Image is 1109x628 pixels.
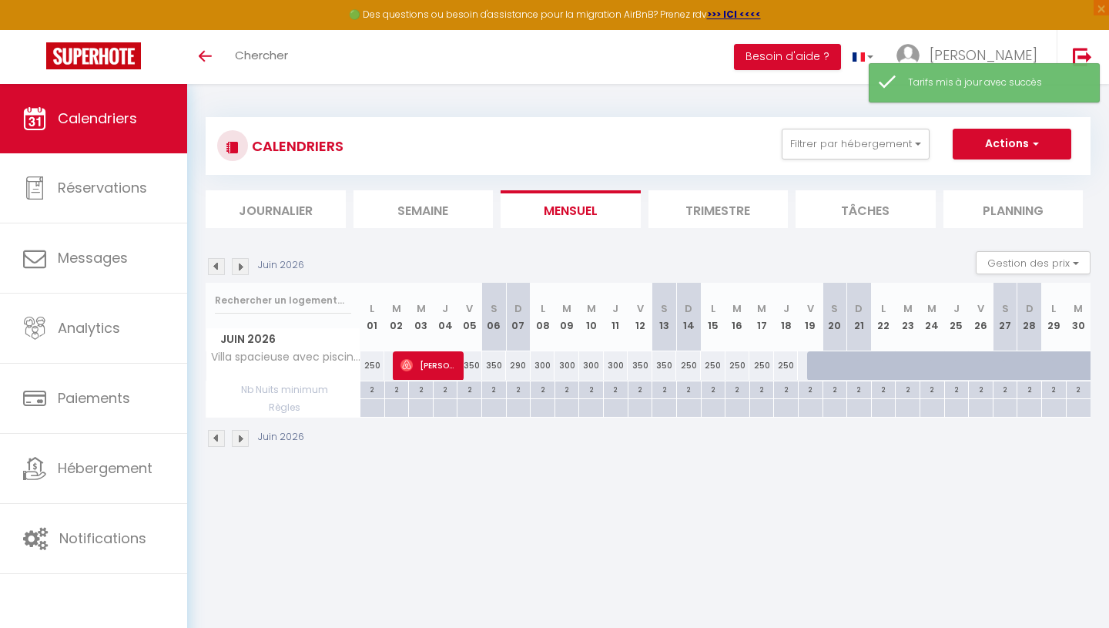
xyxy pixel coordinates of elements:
div: 2 [1067,381,1091,396]
span: [PERSON_NAME] [400,351,458,380]
span: Réservations [58,178,147,197]
div: 250 [676,351,701,380]
button: Actions [953,129,1071,160]
abbr: D [685,301,692,316]
div: 300 [554,351,579,380]
th: 15 [701,283,725,351]
abbr: S [491,301,498,316]
div: 2 [969,381,993,396]
div: 350 [457,351,482,380]
div: 2 [652,381,676,396]
abbr: D [1026,301,1034,316]
div: 2 [434,381,457,396]
div: 350 [628,351,652,380]
abbr: S [661,301,668,316]
th: 20 [823,283,847,351]
div: 300 [531,351,555,380]
li: Trimestre [648,190,789,228]
abbr: L [370,301,374,316]
abbr: M [417,301,426,316]
div: 2 [1017,381,1041,396]
abbr: V [466,301,473,316]
div: 2 [604,381,628,396]
a: ... [PERSON_NAME] [885,30,1057,84]
th: 10 [579,283,604,351]
span: [PERSON_NAME] [930,45,1037,65]
th: 08 [531,283,555,351]
div: 250 [749,351,774,380]
div: 2 [628,381,652,396]
abbr: L [541,301,545,316]
div: 2 [385,381,409,396]
div: 2 [993,381,1017,396]
span: Notifications [59,529,146,548]
span: Juin 2026 [206,328,360,351]
div: Tarifs mis à jour avec succès [908,76,1084,90]
th: 12 [628,283,652,351]
li: Planning [943,190,1084,228]
div: 2 [1042,381,1066,396]
div: 350 [652,351,677,380]
div: 2 [774,381,798,396]
div: 300 [604,351,628,380]
div: 250 [360,351,385,380]
th: 19 [798,283,823,351]
abbr: M [1074,301,1083,316]
th: 02 [384,283,409,351]
abbr: M [392,301,401,316]
li: Journalier [206,190,346,228]
abbr: M [587,301,596,316]
a: Chercher [223,30,300,84]
div: 2 [507,381,531,396]
abbr: M [927,301,936,316]
div: 2 [847,381,871,396]
abbr: M [562,301,571,316]
abbr: V [977,301,984,316]
a: >>> ICI <<<< [707,8,761,21]
span: Paiements [58,388,130,408]
abbr: J [442,301,448,316]
th: 05 [457,283,482,351]
abbr: M [757,301,766,316]
div: 2 [579,381,603,396]
th: 11 [604,283,628,351]
th: 06 [482,283,507,351]
th: 03 [409,283,434,351]
th: 14 [676,283,701,351]
abbr: D [855,301,863,316]
th: 28 [1017,283,1042,351]
abbr: M [732,301,742,316]
div: 300 [579,351,604,380]
div: 290 [506,351,531,380]
abbr: M [903,301,913,316]
h3: CALENDRIERS [248,129,343,163]
div: 2 [482,381,506,396]
div: 350 [482,351,507,380]
span: Messages [58,248,128,267]
button: Gestion des prix [976,251,1091,274]
abbr: J [783,301,789,316]
div: 2 [702,381,725,396]
div: 2 [457,381,481,396]
div: 2 [823,381,847,396]
th: 16 [725,283,750,351]
th: 18 [774,283,799,351]
div: 250 [701,351,725,380]
th: 29 [1042,283,1067,351]
th: 23 [896,283,920,351]
th: 26 [969,283,993,351]
input: Rechercher un logement... [215,287,351,314]
p: Juin 2026 [258,258,304,273]
th: 01 [360,283,385,351]
abbr: L [881,301,886,316]
div: 2 [945,381,969,396]
th: 04 [433,283,457,351]
div: 250 [725,351,750,380]
div: 2 [677,381,701,396]
span: Chercher [235,47,288,63]
th: 24 [920,283,945,351]
abbr: V [807,301,814,316]
th: 09 [554,283,579,351]
div: 2 [799,381,823,396]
